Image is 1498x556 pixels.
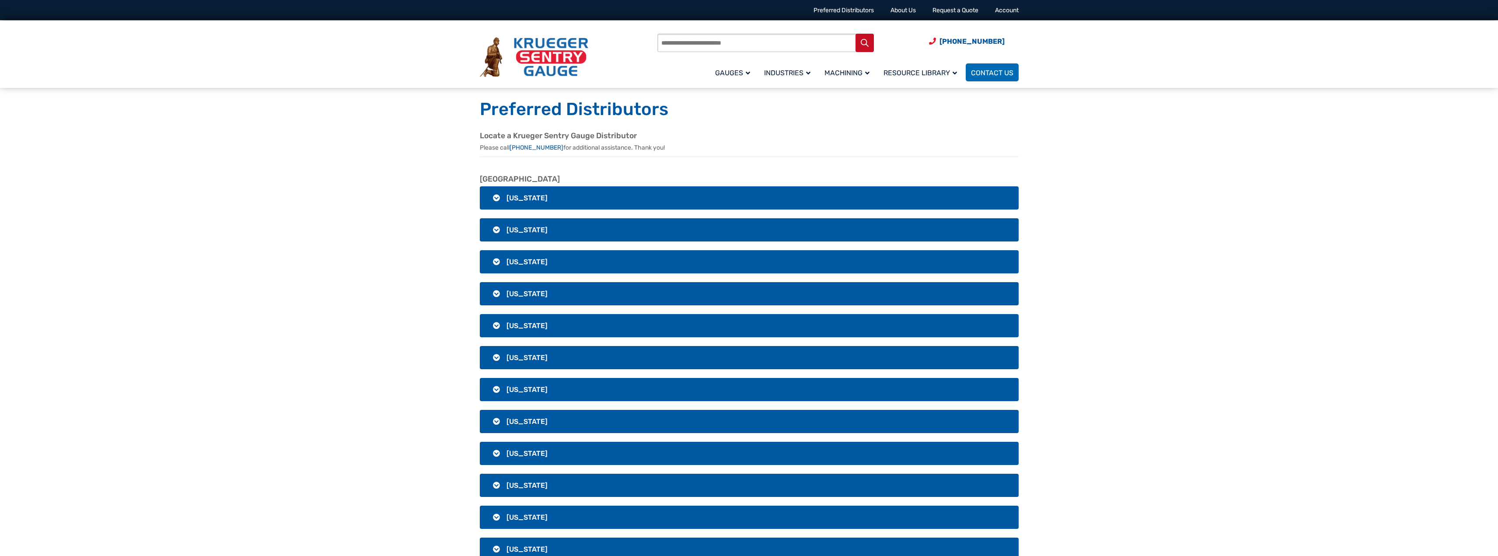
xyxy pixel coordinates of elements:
span: [US_STATE] [506,417,548,426]
a: Request a Quote [932,7,978,14]
a: [PHONE_NUMBER] [510,144,563,151]
a: Preferred Distributors [814,7,874,14]
h1: Preferred Distributors [480,98,1019,120]
span: Machining [824,69,869,77]
span: [US_STATE] [506,513,548,521]
span: [US_STATE] [506,353,548,362]
span: [US_STATE] [506,385,548,394]
img: Krueger Sentry Gauge [480,37,588,77]
span: Industries [764,69,810,77]
a: Contact Us [966,63,1019,81]
a: Resource Library [878,62,966,83]
a: Industries [759,62,819,83]
a: Account [995,7,1019,14]
a: Machining [819,62,878,83]
h2: [GEOGRAPHIC_DATA] [480,175,1019,184]
h2: Locate a Krueger Sentry Gauge Distributor [480,131,1019,141]
span: Gauges [715,69,750,77]
a: About Us [890,7,916,14]
a: Phone Number (920) 434-8860 [929,36,1005,47]
span: [US_STATE] [506,481,548,490]
span: [US_STATE] [506,545,548,553]
span: [PHONE_NUMBER] [939,37,1005,45]
span: [US_STATE] [506,258,548,266]
a: Gauges [710,62,759,83]
span: [US_STATE] [506,449,548,458]
span: [US_STATE] [506,290,548,298]
p: Please call for additional assistance. Thank you! [480,143,1019,152]
span: Resource Library [883,69,957,77]
span: Contact Us [971,69,1013,77]
span: [US_STATE] [506,194,548,202]
span: [US_STATE] [506,322,548,330]
span: [US_STATE] [506,226,548,234]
